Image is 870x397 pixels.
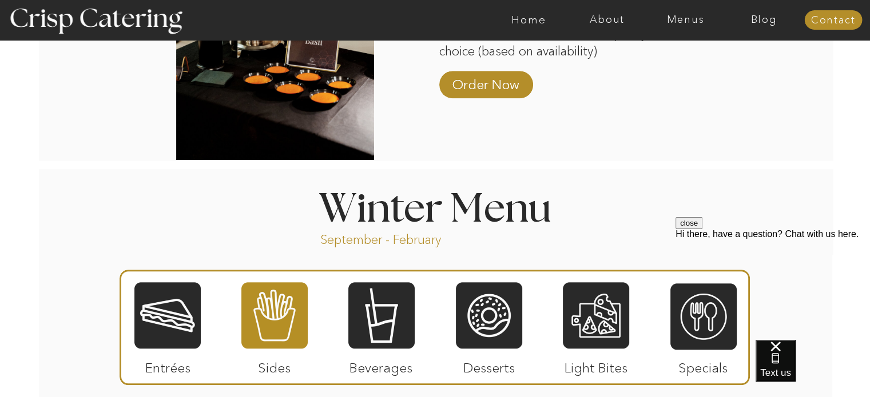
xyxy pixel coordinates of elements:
[320,231,478,244] p: September - February
[439,7,685,59] p: Jalepeño Popper and Classic Grilled Cheese served with warm Seasonal Soup of your choice (based o...
[756,340,870,397] iframe: podium webchat widget bubble
[343,348,419,382] p: Beverages
[676,217,870,354] iframe: podium webchat widget prompt
[568,14,646,26] a: About
[130,348,206,382] p: Entrées
[804,15,862,26] a: Contact
[276,190,594,223] h1: Winter Menu
[490,14,568,26] a: Home
[725,14,803,26] a: Blog
[236,348,312,382] p: Sides
[665,348,741,382] p: Specials
[448,65,524,98] a: Order Now
[646,14,725,26] a: Menus
[558,348,634,382] p: Light Bites
[451,348,527,382] p: Desserts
